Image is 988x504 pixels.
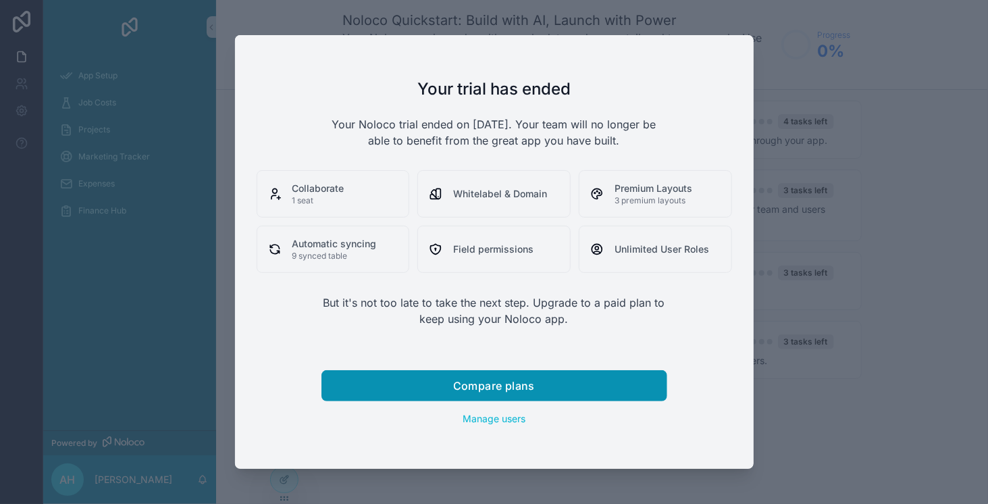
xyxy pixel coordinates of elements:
span: 1 seat [292,195,344,206]
span: Whitelabel & Domain [453,187,547,201]
p: But it's not too late to take the next step. Upgrade to a paid plan to keep using your Noloco app. [321,295,667,327]
span: Collaborate [292,182,344,195]
span: Manage users [463,413,525,424]
span: 3 premium layouts [615,195,692,206]
button: Compare plans [321,370,667,401]
h1: Your trial has ended [321,78,667,100]
p: Your Noloco trial ended on [DATE]. Your team will no longer be able to benefit from the great app... [321,116,667,149]
a: Manage users [321,412,667,426]
span: Compare plans [453,379,535,393]
span: 9 synced table [292,251,377,261]
span: Field permissions [453,243,534,256]
span: Automatic syncing [292,237,377,251]
span: Premium Layouts [615,182,692,195]
span: Unlimited User Roles [615,243,709,256]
